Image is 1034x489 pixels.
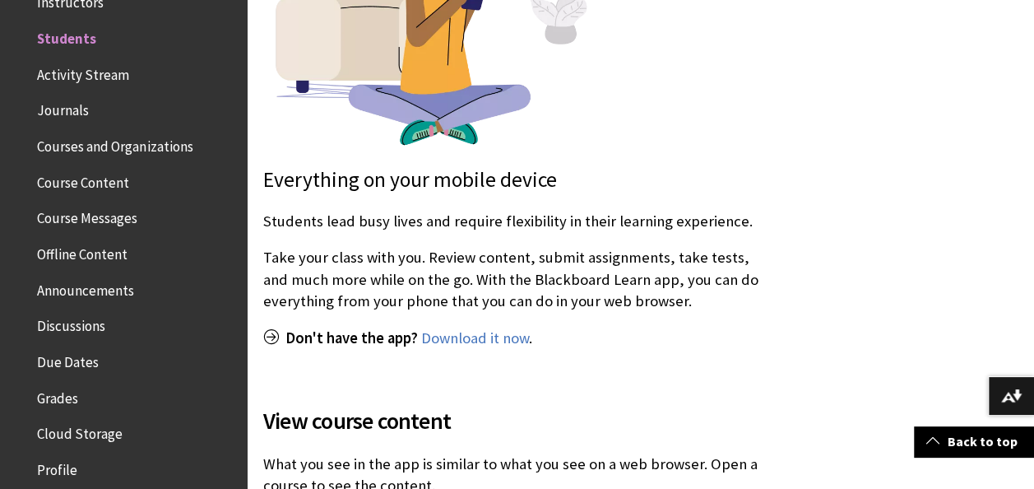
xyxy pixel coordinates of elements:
[37,420,123,442] span: Cloud Storage
[263,211,774,232] p: Students lead busy lives and require flexibility in their learning experience.
[37,133,192,155] span: Courses and Organizations
[37,456,77,478] span: Profile
[37,25,96,47] span: Students
[37,61,129,83] span: Activity Stream
[914,426,1034,457] a: Back to top
[37,169,129,191] span: Course Content
[37,348,99,370] span: Due Dates
[263,165,774,195] p: Everything on your mobile device
[37,205,137,227] span: Course Messages
[37,277,134,299] span: Announcements
[37,312,105,334] span: Discussions
[37,97,89,119] span: Journals
[285,328,418,347] span: Don't have the app?
[263,328,774,349] p: .
[421,328,529,348] a: Download it now
[37,384,78,407] span: Grades
[263,247,774,312] p: Take your class with you. Review content, submit assignments, take tests, and much more while on ...
[263,403,774,438] span: View course content
[37,240,128,263] span: Offline Content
